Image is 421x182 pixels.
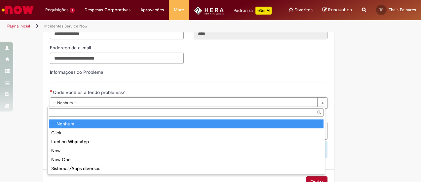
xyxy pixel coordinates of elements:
[49,146,324,155] div: Now
[49,128,324,137] div: Click
[49,119,324,128] div: -- Nenhum --
[49,155,324,164] div: Now One
[49,137,324,146] div: Lupi ou WhatsApp
[49,164,324,173] div: Sistemas/Apps diversos
[48,118,325,174] ul: Onde você está tendo problemas?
